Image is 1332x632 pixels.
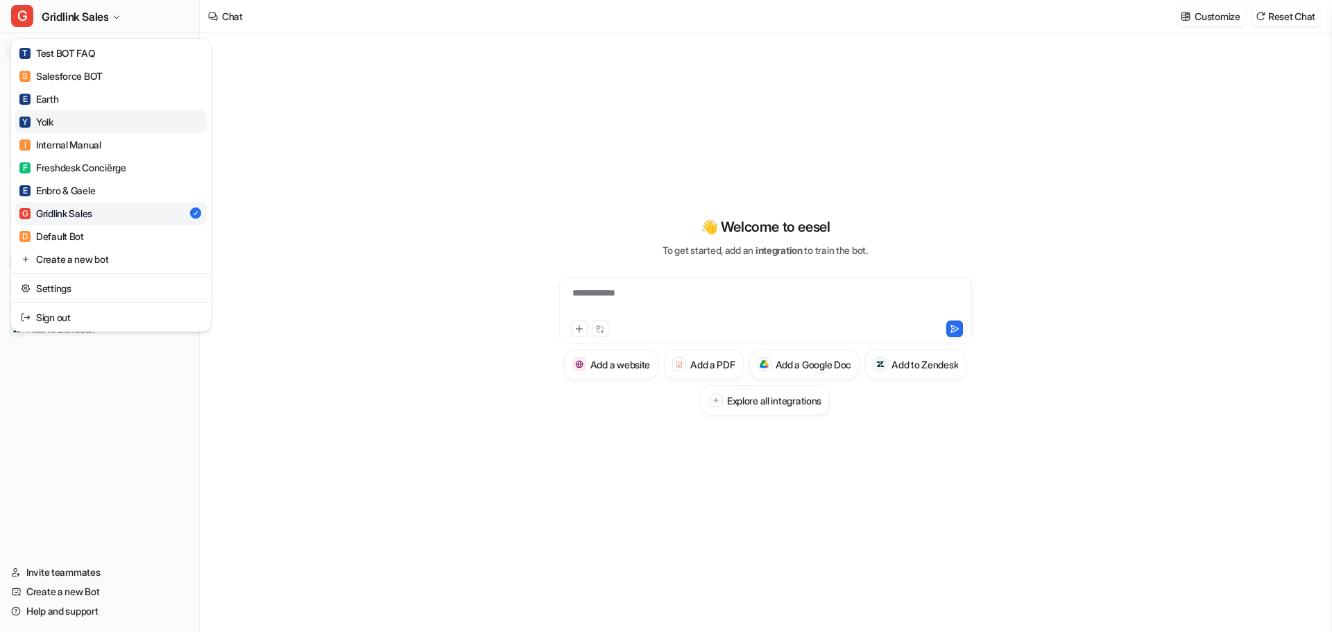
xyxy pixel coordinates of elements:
span: E [19,185,31,196]
img: reset [21,281,31,296]
div: Test BOT FAQ [19,46,96,60]
a: Settings [15,277,207,300]
span: D [19,231,31,242]
div: Enbro & Gaele [19,183,95,198]
span: Gridlink Sales [42,7,108,26]
span: S [19,71,31,82]
img: reset [21,310,31,325]
a: Sign out [15,306,207,329]
div: Internal Manual [19,137,101,152]
img: reset [21,252,31,266]
span: Y [19,117,31,128]
span: G [11,5,33,27]
div: Default Bot [19,229,84,244]
span: I [19,139,31,151]
div: Yolk [19,114,53,129]
span: E [19,94,31,105]
div: GGridlink Sales [11,39,211,332]
div: Earth [19,92,59,106]
div: Freshdesk Conciërge [19,160,126,175]
span: T [19,48,31,59]
a: Create a new bot [15,248,207,271]
span: F [19,162,31,173]
div: Salesforce BOT [19,69,103,83]
div: Gridlink Sales [19,206,92,221]
span: G [19,208,31,219]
